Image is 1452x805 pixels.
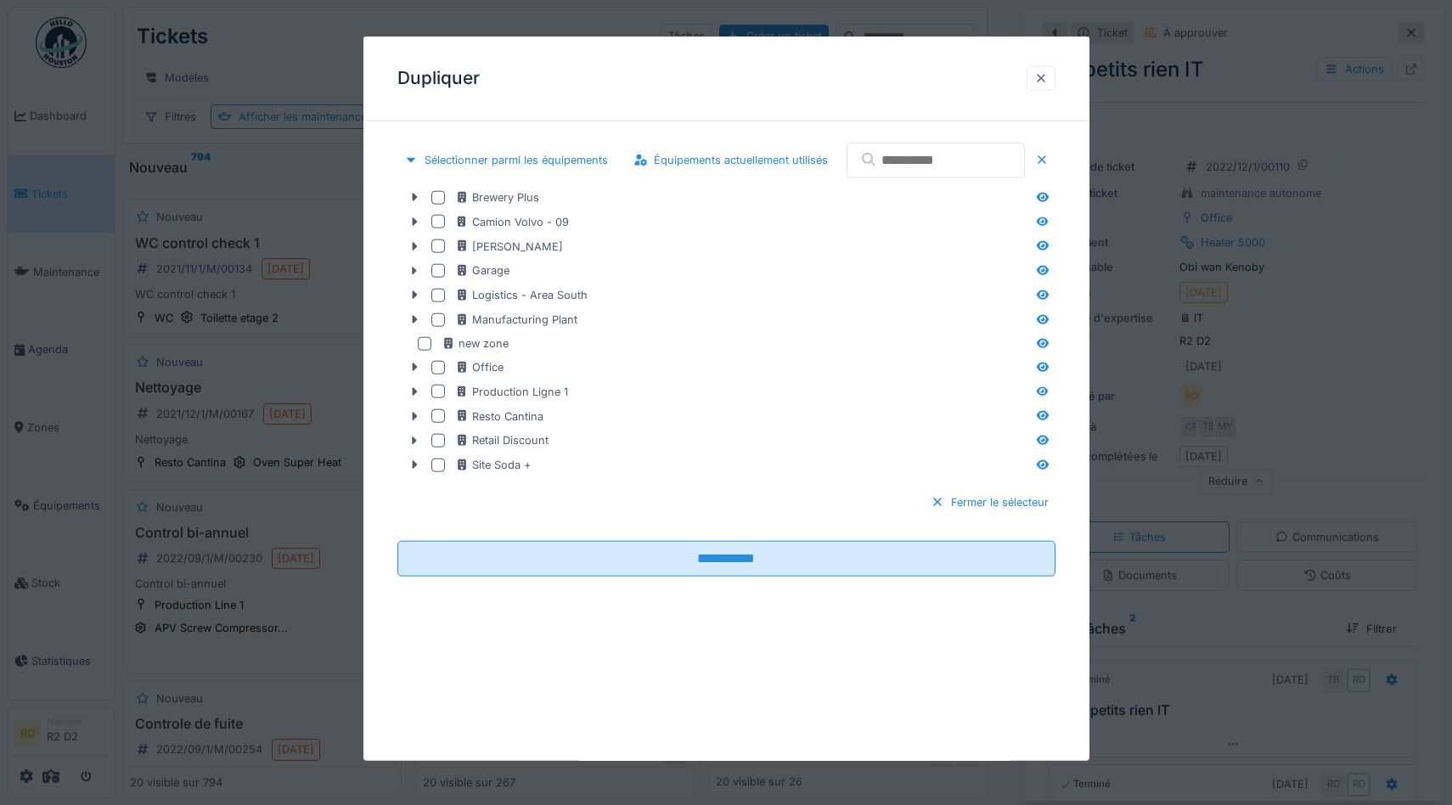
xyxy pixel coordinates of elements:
div: Production Ligne 1 [455,383,568,399]
div: Site Soda + [455,457,531,473]
h3: Dupliquer [397,68,480,89]
div: new zone [442,335,509,352]
div: Garage [455,262,509,279]
div: [PERSON_NAME] [455,238,563,254]
div: Équipements actuellement utilisés [627,149,835,172]
div: Retail Discount [455,432,549,448]
div: Office [455,359,504,375]
div: Sélectionner parmi les équipements [397,149,615,172]
div: Brewery Plus [455,189,539,205]
div: Fermer le sélecteur [924,491,1055,514]
div: Logistics - Area South [455,287,588,303]
div: Resto Cantina [455,408,543,424]
div: Camion Volvo - 09 [455,213,569,229]
div: Manufacturing Plant [455,312,577,328]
